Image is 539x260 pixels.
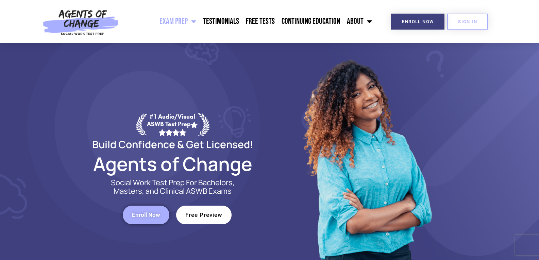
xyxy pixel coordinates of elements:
h2: Build Confidence & Get Licensed! [76,139,270,149]
div: #1 Audio/Visual ASWB Test Prep [147,113,198,136]
a: About [343,13,375,30]
a: Testimonials [200,13,242,30]
span: Free Preview [185,212,222,218]
nav: Menu [122,13,375,30]
span: Enroll Now [132,212,160,218]
span: Enroll Now [402,19,434,24]
a: Enroll Now [123,206,169,224]
a: Continuing Education [278,13,343,30]
a: Free Tests [242,13,278,30]
a: Enroll Now [391,14,444,30]
span: SIGN IN [458,19,477,24]
h2: Agents of Change [76,156,270,172]
p: Social Work Test Prep For Bachelors, Masters, and Clinical ASWB Exams [103,178,242,195]
a: Free Preview [176,206,232,224]
a: Exam Prep [156,13,200,30]
a: SIGN IN [447,14,488,30]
